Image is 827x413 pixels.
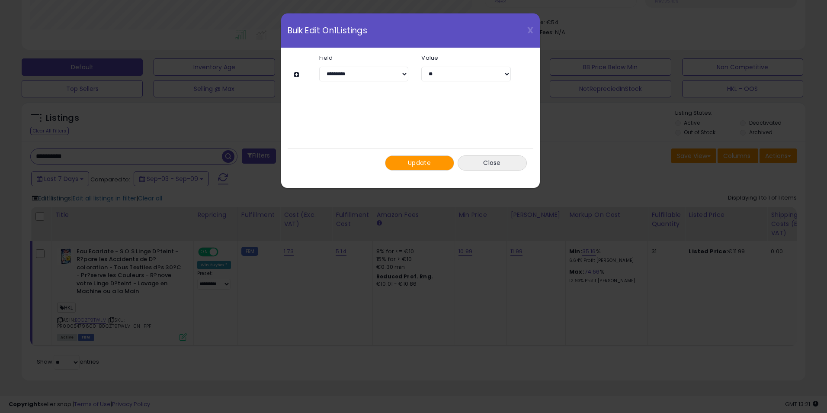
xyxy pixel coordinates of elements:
label: Field [313,55,415,61]
button: Close [458,155,527,171]
span: X [527,24,533,36]
label: Value [415,55,517,61]
span: Update [408,158,431,167]
span: Bulk Edit On 1 Listings [288,26,367,35]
